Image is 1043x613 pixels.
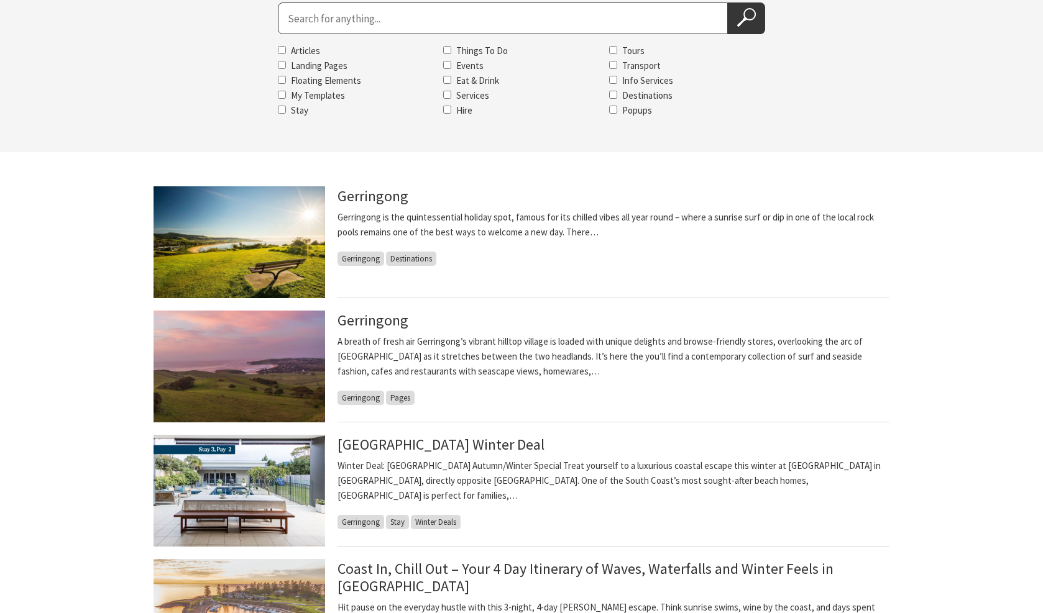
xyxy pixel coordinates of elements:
[291,104,308,116] label: Stay
[386,252,436,266] span: Destinations
[291,89,345,101] label: My Templates
[154,186,325,298] img: Looking out over Gerringong
[338,435,544,454] a: [GEOGRAPHIC_DATA] Winter Deal
[456,75,499,86] label: Eat & Drink
[456,60,484,71] label: Events
[338,391,384,405] span: Gerringong
[338,334,889,379] p: A breath of fresh air Gerringong’s vibrant hilltop village is loaded with unique delights and bro...
[338,186,408,206] a: Gerringong
[154,311,325,422] img: Gerringong Sunset
[291,75,361,86] label: Floating Elements
[411,515,461,529] span: Winter Deals
[338,458,889,503] p: Winter Deal: [GEOGRAPHIC_DATA] Autumn/Winter Special Treat yourself to a luxurious coastal escape...
[386,515,409,529] span: Stay
[622,89,673,101] label: Destinations
[622,45,645,57] label: Tours
[456,45,508,57] label: Things To Do
[291,60,347,71] label: Landing Pages
[622,104,652,116] label: Popups
[278,2,728,34] input: Search for:
[338,559,834,596] a: Coast In, Chill Out – Your 4 Day Itinerary of Waves, Waterfalls and Winter Feels in [GEOGRAPHIC_D...
[338,210,889,240] p: Gerringong is the quintessential holiday spot, famous for its chilled vibes all year round – wher...
[338,311,408,330] a: Gerringong
[338,252,384,266] span: Gerringong
[622,60,661,71] label: Transport
[456,89,489,101] label: Services
[338,515,384,529] span: Gerringong
[622,75,673,86] label: Info Services
[456,104,472,116] label: Hire
[291,45,320,57] label: Articles
[386,391,415,405] span: Pages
